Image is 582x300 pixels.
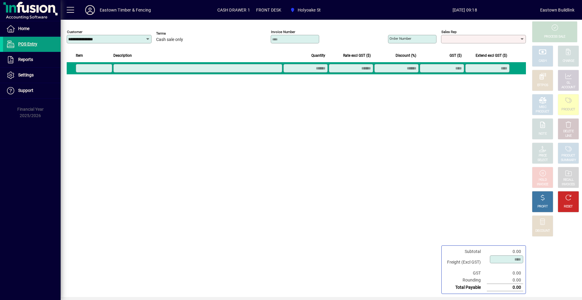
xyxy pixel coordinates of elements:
div: Eastown Timber & Fencing [100,5,151,15]
span: Reports [18,57,33,62]
div: PRODUCT [536,110,549,114]
td: Rounding [444,277,487,284]
div: MISC [539,105,546,110]
span: Support [18,88,33,93]
div: RECALL [563,178,574,182]
td: 0.00 [487,270,523,277]
div: RESET [564,204,573,209]
div: NOTE [539,132,547,136]
span: Cash sale only [156,37,183,42]
span: Holyoake St [298,5,321,15]
div: DISCOUNT [535,229,550,233]
span: Home [18,26,29,31]
td: 0.00 [487,277,523,284]
span: Extend excl GST ($) [476,52,507,59]
span: CASH DRAWER 1 [217,5,250,15]
div: PROCESS SALE [544,35,565,39]
div: ACCOUNT [561,85,575,90]
div: GL [567,81,570,85]
a: Settings [3,68,61,83]
div: LINE [565,134,571,138]
div: DELETE [563,129,574,134]
div: PRODUCT [561,107,575,112]
div: PRICE [539,153,547,158]
mat-label: Customer [67,30,82,34]
span: GST ($) [450,52,462,59]
div: CASH [539,59,547,63]
div: INVOICE [537,182,548,187]
button: Profile [80,5,100,15]
span: POS Entry [18,42,37,46]
a: Home [3,21,61,36]
a: Reports [3,52,61,67]
span: Quantity [311,52,325,59]
div: SELECT [537,158,548,163]
span: Item [76,52,83,59]
mat-label: Invoice number [271,30,295,34]
div: CHARGE [563,59,574,63]
div: PROFIT [537,204,548,209]
td: 0.00 [487,284,523,291]
div: Eastown Buildlink [540,5,574,15]
span: Discount (%) [396,52,416,59]
a: Support [3,83,61,98]
div: INVOICES [562,182,575,187]
div: PRODUCT [561,153,575,158]
td: 0.00 [487,248,523,255]
td: GST [444,270,487,277]
td: Subtotal [444,248,487,255]
span: Holyoake St [288,5,323,15]
span: Terms [156,32,192,35]
td: Total Payable [444,284,487,291]
span: Description [113,52,132,59]
div: HOLD [539,178,547,182]
span: FRONT DESK [256,5,282,15]
td: Freight (Excl GST) [444,255,487,270]
span: [DATE] 09:18 [389,5,540,15]
span: Rate excl GST ($) [343,52,371,59]
mat-label: Order number [390,36,411,41]
div: EFTPOS [537,83,548,88]
mat-label: Sales rep [441,30,457,34]
span: Settings [18,72,34,77]
div: SUMMARY [561,158,576,163]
